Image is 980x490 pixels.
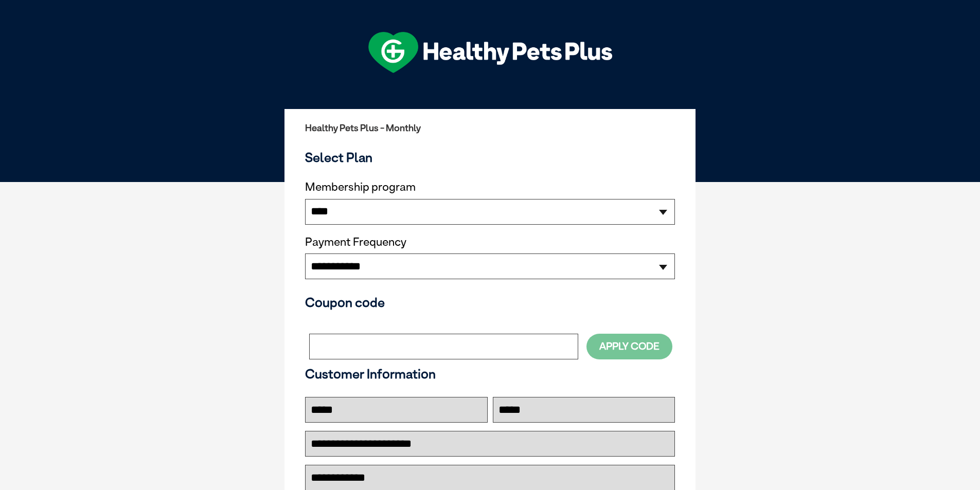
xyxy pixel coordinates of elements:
h3: Coupon code [305,295,675,310]
h2: Healthy Pets Plus - Monthly [305,123,675,133]
h3: Customer Information [305,366,675,382]
label: Payment Frequency [305,235,406,249]
h3: Select Plan [305,150,675,165]
label: Membership program [305,180,675,194]
img: hpp-logo-landscape-green-white.png [368,32,612,73]
button: Apply Code [586,334,672,359]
